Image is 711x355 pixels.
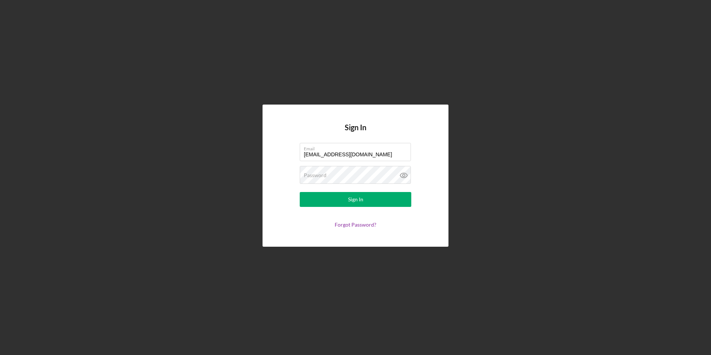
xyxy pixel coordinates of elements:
[300,192,411,207] button: Sign In
[304,172,326,178] label: Password
[345,123,366,143] h4: Sign In
[304,143,411,151] label: Email
[348,192,363,207] div: Sign In
[335,221,376,228] a: Forgot Password?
